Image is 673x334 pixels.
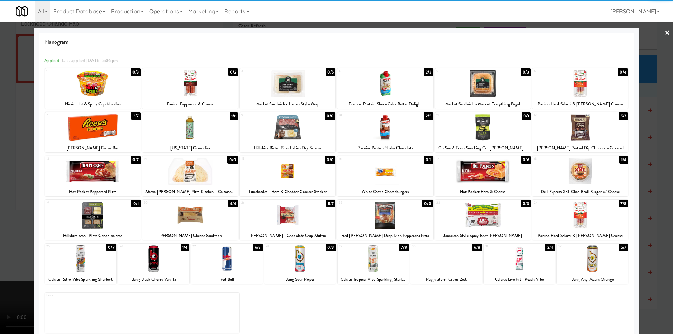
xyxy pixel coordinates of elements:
[533,231,627,240] div: Panino Hard Salami & [PERSON_NAME] Cheese
[338,144,432,152] div: Premier Protein Shake Chocolate
[619,112,628,120] div: 5/7
[266,244,300,250] div: 28
[545,244,555,251] div: 2/4
[241,188,334,196] div: Lunchables - Ham & Cheddar Cracker Stacker
[484,244,555,284] div: 312/4Celsius Live Fit - Peach Vibe
[339,244,373,250] div: 29
[191,275,263,284] div: Red Bull
[142,200,238,240] div: 204/4[PERSON_NAME] Cheese Sandwich
[532,231,628,240] div: Panino Hard Salami & [PERSON_NAME] Cheese
[424,68,433,76] div: 2/3
[532,144,628,152] div: [PERSON_NAME] Pretzel Dip Chocolate Covered
[436,188,530,196] div: Hot Pocket Ham & Cheese
[45,200,141,240] div: 190/1Hillshire Small Plate Genoa Salame
[240,68,335,109] div: 30/5Market Sandwich - Italian Style Wrap
[46,156,93,162] div: 13
[45,188,141,196] div: Hot Pocket Pepperoni Pizza
[325,112,335,120] div: 0/0
[241,68,288,74] div: 3
[337,68,433,109] div: 42/3Premier Protein Shake Cake Batter Delight
[45,293,239,333] div: Extra
[534,200,580,206] div: 24
[521,200,531,207] div: 0/3
[424,112,433,120] div: 2/5
[534,68,580,74] div: 6
[241,156,288,162] div: 15
[435,144,531,152] div: Oh Snap! Fresh Snacking Cut [PERSON_NAME] Pickle
[144,68,190,74] div: 2
[619,156,628,164] div: 1/4
[435,112,531,152] div: 110/1Oh Snap! Fresh Snacking Cut [PERSON_NAME] Pickle
[62,57,118,64] span: Last applied [DATE] 5:36 pm
[265,275,335,284] div: Bang Sour Ropes
[618,68,628,76] div: 0/4
[142,144,238,152] div: [US_STATE] Green Tea
[45,112,141,152] div: 73/7[PERSON_NAME] Pieces Box
[472,244,482,251] div: 6/8
[228,200,238,207] div: 4/4
[142,231,238,240] div: [PERSON_NAME] Cheese Sandwich
[484,275,555,284] div: Celsius Live Fit - Peach Vibe
[191,244,263,284] div: 276/8Red Bull
[534,156,580,162] div: 18
[240,156,335,196] div: 150/0Lunchables - Ham & Cheddar Cracker Stacker
[325,156,335,164] div: 0/0
[45,231,141,240] div: Hillshire Small Plate Genoa Salame
[534,112,580,118] div: 12
[241,112,288,118] div: 9
[240,100,335,109] div: Market Sandwich - Italian Style Wrap
[46,293,142,299] div: Extra
[558,244,592,250] div: 32
[241,100,334,109] div: Market Sandwich - Italian Style Wrap
[338,244,409,284] div: 297/8Celsius Tropical Vibe Sparkling Starfruit Pineapple
[436,100,530,109] div: Market Sandwich - Market Everything Bagel
[532,156,628,196] div: 181/4Deli Express XXL Char-Broil Burger w/ Cheese
[435,68,531,109] div: 50/3Market Sandwich - Market Everything Bagel
[46,275,115,284] div: Celsius Retro Vibe Sparkling Sherbert
[181,244,189,251] div: 1/4
[337,231,433,240] div: Red [PERSON_NAME] Deep Dish Pepperoni Pizza
[435,200,531,240] div: 230/3Jamaican Style Spicy Beef [PERSON_NAME]
[240,112,335,152] div: 90/0Hillshire Bistro Bites Italian Dry Salame
[241,144,334,152] div: Hillshire Bistro Bites Italian Dry Salame
[142,68,238,109] div: 20/2Panino Pepperoni & Cheese
[144,112,190,118] div: 8
[337,144,433,152] div: Premier Protein Shake Chocolate
[46,68,93,74] div: 1
[532,100,628,109] div: Panino Hard Salami & [PERSON_NAME] Cheese
[485,275,554,284] div: Celsius Live Fit - Peach Vibe
[339,200,385,206] div: 22
[143,231,237,240] div: [PERSON_NAME] Cheese Sandwich
[144,156,190,162] div: 14
[338,188,432,196] div: White Castle Cheeseburgers
[192,275,261,284] div: Red Bull
[665,22,670,44] a: ×
[424,156,433,164] div: 0/1
[44,37,629,47] span: Planogram
[230,112,238,120] div: 1/6
[326,68,335,76] div: 0/5
[106,244,116,251] div: 0/7
[532,68,628,109] div: 60/4Panino Hard Salami & [PERSON_NAME] Cheese
[338,100,432,109] div: Premier Protein Shake Cake Batter Delight
[142,100,238,109] div: Panino Pepperoni & Cheese
[118,275,190,284] div: Bang Black Cherry Vanilla
[46,231,140,240] div: Hillshire Small Plate Genoa Salame
[241,200,288,206] div: 21
[435,156,531,196] div: 170/6Hot Pocket Ham & Cheese
[142,188,238,196] div: Mama [PERSON_NAME] Pizza Kitchen - Calzone Four Cheese
[533,100,627,109] div: Panino Hard Salami & [PERSON_NAME] Cheese
[436,68,483,74] div: 5
[240,200,335,240] div: 215/7[PERSON_NAME] - Chocolate Chip Muffin
[46,244,81,250] div: 25
[44,57,59,64] span: Applied
[410,244,482,284] div: 306/8Reign Storm Citrus Zest
[532,112,628,152] div: 125/7[PERSON_NAME] Pretzel Dip Chocolate Covered
[143,188,237,196] div: Mama [PERSON_NAME] Pizza Kitchen - Calzone Four Cheese
[436,144,530,152] div: Oh Snap! Fresh Snacking Cut [PERSON_NAME] Pickle
[45,156,141,196] div: 130/7Hot Pocket Pepperoni Pizza
[436,200,483,206] div: 23
[131,200,141,207] div: 0/1
[46,112,93,118] div: 7
[45,275,116,284] div: Celsius Retro Vibe Sparkling Sherbert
